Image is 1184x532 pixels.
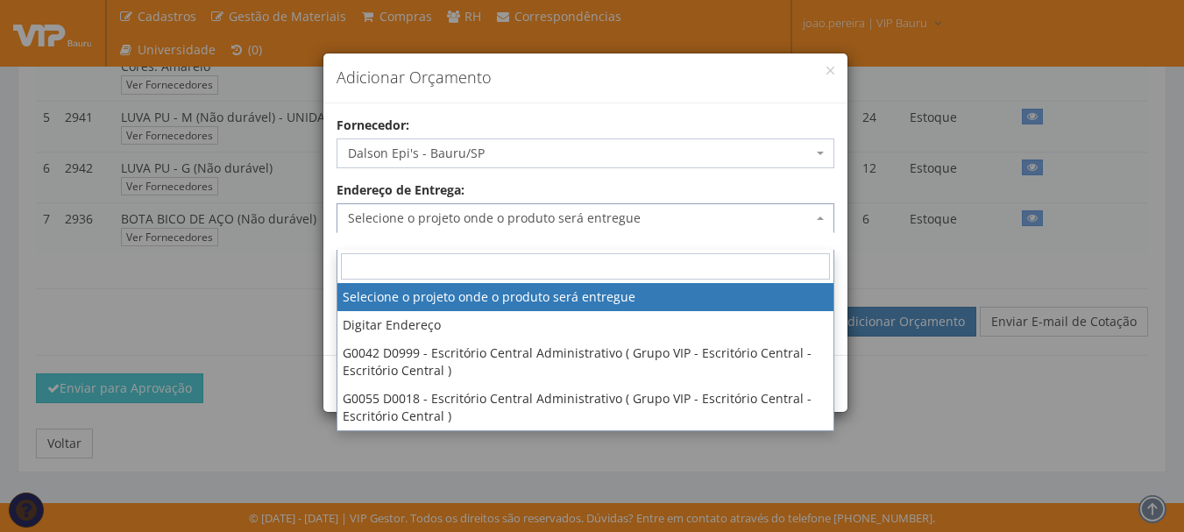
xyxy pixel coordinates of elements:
[337,138,834,168] span: Dalson Epi's - Bauru/SP
[337,385,833,430] li: G0055 D0018 - Escritório Central Administrativo ( Grupo VIP - Escritório Central - Escritório Cen...
[348,209,812,227] span: Selecione o projeto onde o produto será entregue
[337,67,834,89] h4: Adicionar Orçamento
[337,311,833,339] li: Digitar Endereço
[337,246,436,264] label: Data de Entrega:
[337,339,833,385] li: G0042 D0999 - Escritório Central Administrativo ( Grupo VIP - Escritório Central - Escritório Cen...
[337,283,833,311] li: Selecione o projeto onde o produto será entregue
[337,117,409,134] label: Fornecedor:
[348,145,812,162] span: Dalson Epi's - Bauru/SP
[337,203,834,233] span: Selecione o projeto onde o produto será entregue
[337,181,464,199] label: Endereço de Entrega:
